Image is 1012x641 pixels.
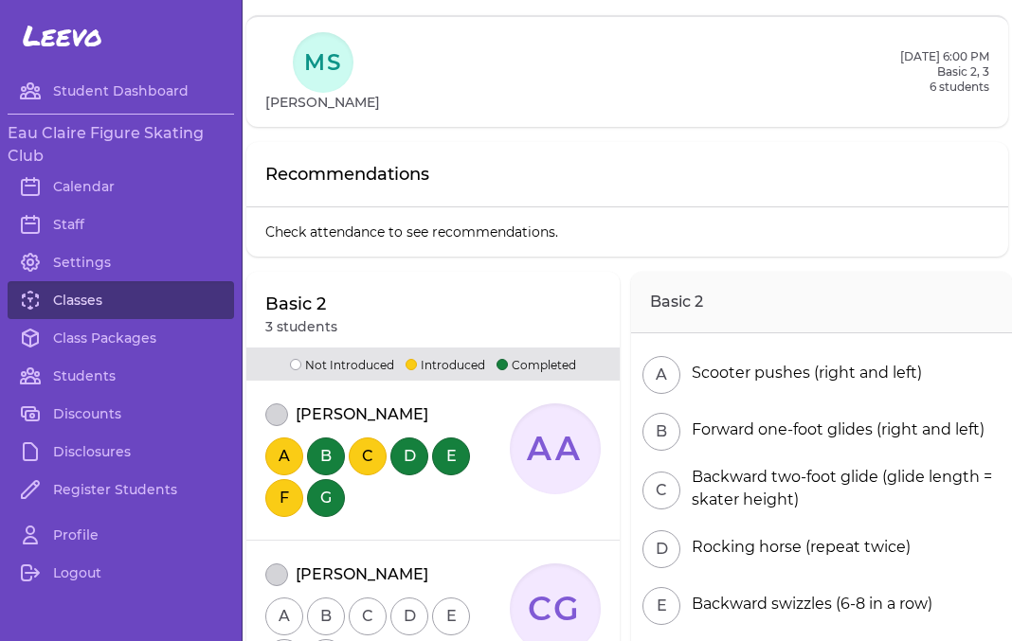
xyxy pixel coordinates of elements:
[265,291,337,317] p: Basic 2
[432,437,470,475] button: E
[8,357,234,395] a: Students
[265,479,303,517] button: F
[307,437,345,475] button: B
[432,597,470,635] button: E
[307,597,345,635] button: B
[296,403,428,426] p: [PERSON_NAME]
[303,49,342,76] text: MS
[497,355,576,373] p: Completed
[8,516,234,554] a: Profile
[265,403,288,426] button: attendance
[265,93,380,112] h1: [PERSON_NAME]
[390,597,428,635] button: D
[684,466,1001,511] div: Backward two-foot glide (glide length = skater height)
[265,317,337,336] p: 3 students
[265,597,303,635] button: A
[8,554,234,592] a: Logout
[406,355,485,373] p: Introduced
[642,472,680,509] button: C
[349,437,387,475] button: C
[900,64,989,80] h2: Basic 2, 3
[642,413,680,451] button: B
[900,49,989,64] h2: [DATE] 6:00 PM
[265,563,288,586] button: attendance
[8,205,234,243] a: Staff
[307,479,345,517] button: G
[642,530,680,568] button: D
[528,589,583,629] text: CG
[684,536,911,559] div: Rocking horse (repeat twice)
[290,355,394,373] p: Not Introduced
[265,437,303,475] button: A
[8,122,234,168] h3: Eau Claire Figure Skating Club
[684,418,985,441] div: Forward one-foot glides (right and left)
[900,80,989,95] p: 6 students
[8,243,234,281] a: Settings
[296,563,428,586] p: [PERSON_NAME]
[8,433,234,471] a: Disclosures
[642,587,680,625] button: E
[526,429,584,469] text: AA
[23,19,102,53] span: Leevo
[642,356,680,394] button: A
[8,319,234,357] a: Class Packages
[684,593,932,615] div: Backward swizzles (6-8 in a row)
[684,362,922,384] div: Scooter pushes (right and left)
[390,437,428,475] button: D
[8,395,234,433] a: Discounts
[631,272,1012,333] h2: Basic 2
[246,207,1008,257] p: Check attendance to see recommendations.
[8,281,234,319] a: Classes
[265,161,429,187] p: Recommendations
[8,72,234,110] a: Student Dashboard
[8,471,234,508] a: Register Students
[8,168,234,205] a: Calendar
[349,597,387,635] button: C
